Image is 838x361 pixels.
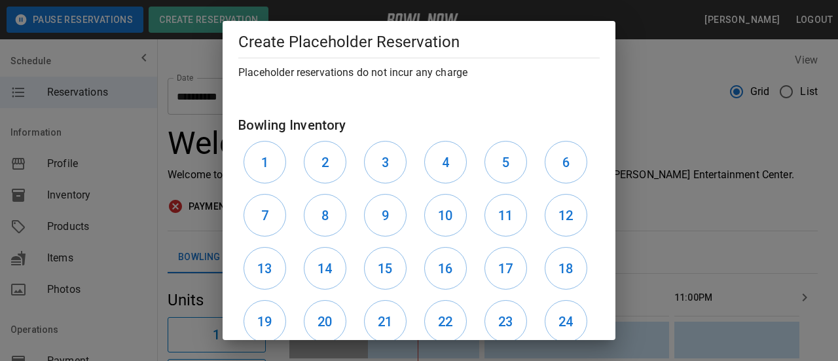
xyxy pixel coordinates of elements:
[304,194,346,237] button: 8
[244,194,286,237] button: 7
[304,141,346,183] button: 2
[498,258,513,279] h6: 17
[364,247,407,290] button: 15
[502,152,509,173] h6: 5
[484,247,527,290] button: 17
[424,141,467,183] button: 4
[442,152,449,173] h6: 4
[238,115,600,136] h6: Bowling Inventory
[484,300,527,343] button: 23
[244,141,286,183] button: 1
[244,300,286,343] button: 19
[318,258,332,279] h6: 14
[424,300,467,343] button: 22
[364,194,407,237] button: 9
[261,205,268,226] h6: 7
[558,311,573,332] h6: 24
[364,300,407,343] button: 21
[238,64,600,82] h6: Placeholder reservations do not incur any charge
[545,141,587,183] button: 6
[498,311,513,332] h6: 23
[364,141,407,183] button: 3
[257,311,272,332] h6: 19
[304,300,346,343] button: 20
[318,311,332,332] h6: 20
[378,258,392,279] h6: 15
[321,152,329,173] h6: 2
[558,258,573,279] h6: 18
[545,300,587,343] button: 24
[257,258,272,279] h6: 13
[562,152,570,173] h6: 6
[438,205,452,226] h6: 10
[545,194,587,237] button: 12
[498,205,513,226] h6: 11
[382,205,389,226] h6: 9
[382,152,389,173] h6: 3
[438,258,452,279] h6: 16
[424,247,467,290] button: 16
[484,194,527,237] button: 11
[378,311,392,332] h6: 21
[424,194,467,237] button: 10
[304,247,346,290] button: 14
[558,205,573,226] h6: 12
[244,247,286,290] button: 13
[545,247,587,290] button: 18
[261,152,268,173] h6: 1
[321,205,329,226] h6: 8
[438,311,452,332] h6: 22
[238,31,600,52] h5: Create Placeholder Reservation
[484,141,527,183] button: 5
